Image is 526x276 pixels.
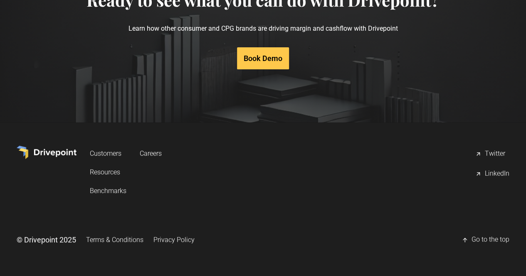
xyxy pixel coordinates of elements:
a: Twitter [475,146,509,162]
div: © Drivepoint 2025 [17,234,76,245]
a: Resources [90,164,126,180]
a: Benchmarks [90,183,126,198]
div: Go to the top [472,235,509,245]
a: Customers [90,146,126,161]
a: Book Demo [237,47,289,69]
a: Go to the top [462,232,509,248]
a: Careers [140,146,162,161]
a: Privacy Policy [153,232,195,247]
p: Learn how other consumer and CPG brands are driving margin and cashflow with Drivepoint [86,10,440,47]
a: LinkedIn [475,166,509,182]
div: LinkedIn [485,169,509,179]
a: Terms & Conditions [86,232,143,247]
div: Twitter [485,149,505,159]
